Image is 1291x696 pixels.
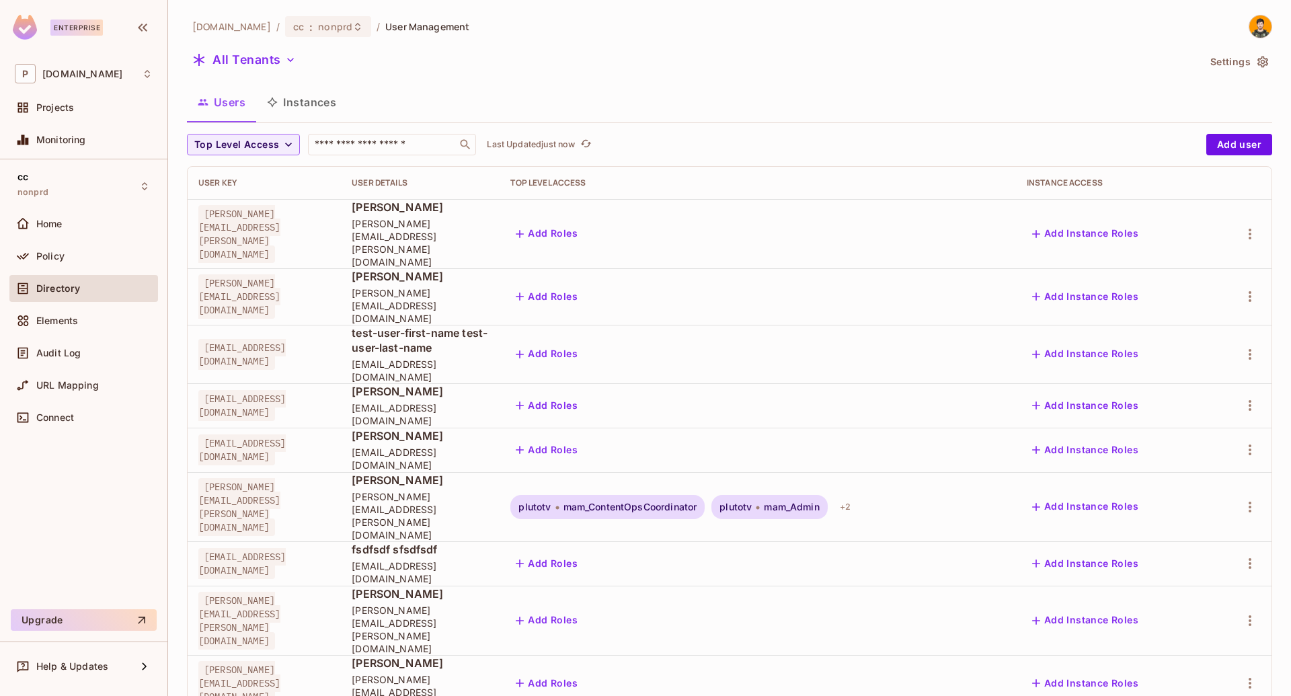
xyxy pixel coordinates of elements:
div: Instance Access [1027,178,1200,188]
button: Add Roles [510,344,583,365]
span: [PERSON_NAME] [352,473,489,488]
span: [EMAIL_ADDRESS][DOMAIN_NAME] [198,548,286,579]
span: plutotv [518,502,551,512]
span: nonprd [17,187,48,198]
span: plutotv [719,502,752,512]
button: Add user [1206,134,1272,155]
span: nonprd [318,20,352,33]
span: [PERSON_NAME] [352,384,489,399]
button: Add Instance Roles [1027,610,1144,631]
div: Enterprise [50,20,103,36]
span: [EMAIL_ADDRESS][DOMAIN_NAME] [352,559,489,585]
p: Last Updated just now [487,139,575,150]
li: / [377,20,380,33]
span: Workspace: pluto.tv [42,69,122,79]
span: test-user-first-name test-user-last-name [352,325,489,355]
button: Add Instance Roles [1027,344,1144,365]
span: mam_Admin [764,502,819,512]
button: Add Roles [510,439,583,461]
span: [PERSON_NAME][EMAIL_ADDRESS][PERSON_NAME][DOMAIN_NAME] [198,592,280,650]
button: Add Roles [510,672,583,694]
span: Projects [36,102,74,113]
button: Add Roles [510,553,583,574]
button: Add Instance Roles [1027,286,1144,307]
span: [PERSON_NAME] [352,656,489,670]
span: Help & Updates [36,661,108,672]
span: [PERSON_NAME][EMAIL_ADDRESS][DOMAIN_NAME] [198,274,280,319]
button: Users [187,85,256,119]
span: Elements [36,315,78,326]
li: / [276,20,280,33]
span: Directory [36,283,80,294]
span: : [309,22,313,32]
span: [EMAIL_ADDRESS][DOMAIN_NAME] [198,390,286,421]
div: User Key [198,178,330,188]
span: [PERSON_NAME][EMAIL_ADDRESS][PERSON_NAME][DOMAIN_NAME] [352,604,489,655]
img: Thiago Martins [1249,15,1272,38]
button: Add Instance Roles [1027,553,1144,574]
span: the active workspace [192,20,271,33]
button: Add Roles [510,286,583,307]
button: Settings [1205,51,1272,73]
button: Add Instance Roles [1027,672,1144,694]
span: Audit Log [36,348,81,358]
span: [EMAIL_ADDRESS][DOMAIN_NAME] [352,401,489,427]
span: [EMAIL_ADDRESS][DOMAIN_NAME] [352,358,489,383]
div: + 2 [834,496,856,518]
span: [PERSON_NAME][EMAIL_ADDRESS][DOMAIN_NAME] [352,286,489,325]
span: Connect [36,412,74,423]
span: [PERSON_NAME][EMAIL_ADDRESS][PERSON_NAME][DOMAIN_NAME] [198,205,280,263]
div: User Details [352,178,489,188]
img: SReyMgAAAABJRU5ErkJggg== [13,15,37,40]
span: Home [36,219,63,229]
span: mam_ContentOpsCoordinator [563,502,697,512]
button: Add Instance Roles [1027,496,1144,518]
button: All Tenants [187,49,301,71]
span: [PERSON_NAME] [352,428,489,443]
span: P [15,64,36,83]
span: [PERSON_NAME][EMAIL_ADDRESS][PERSON_NAME][DOMAIN_NAME] [352,217,489,268]
span: [PERSON_NAME] [352,586,489,601]
span: [PERSON_NAME] [352,200,489,215]
span: refresh [580,138,592,151]
span: [PERSON_NAME][EMAIL_ADDRESS][PERSON_NAME][DOMAIN_NAME] [352,490,489,541]
span: [PERSON_NAME][EMAIL_ADDRESS][PERSON_NAME][DOMAIN_NAME] [198,478,280,536]
span: Policy [36,251,65,262]
button: Add Roles [510,395,583,416]
span: cc [17,171,28,182]
span: Top Level Access [194,137,279,153]
button: Top Level Access [187,134,300,155]
button: refresh [578,137,594,153]
span: URL Mapping [36,380,99,391]
span: Monitoring [36,134,86,145]
div: Top Level Access [510,178,1005,188]
button: Add Instance Roles [1027,395,1144,416]
button: Add Roles [510,223,583,245]
button: Upgrade [11,609,157,631]
span: User Management [385,20,469,33]
span: Click to refresh data [575,137,594,153]
button: Instances [256,85,347,119]
span: fsdfsdf sfsdfsdf [352,542,489,557]
span: [EMAIL_ADDRESS][DOMAIN_NAME] [198,339,286,370]
span: [EMAIL_ADDRESS][DOMAIN_NAME] [198,434,286,465]
span: [PERSON_NAME] [352,269,489,284]
span: cc [293,20,304,33]
button: Add Roles [510,610,583,631]
button: Add Instance Roles [1027,439,1144,461]
button: Add Instance Roles [1027,223,1144,245]
span: [EMAIL_ADDRESS][DOMAIN_NAME] [352,446,489,471]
